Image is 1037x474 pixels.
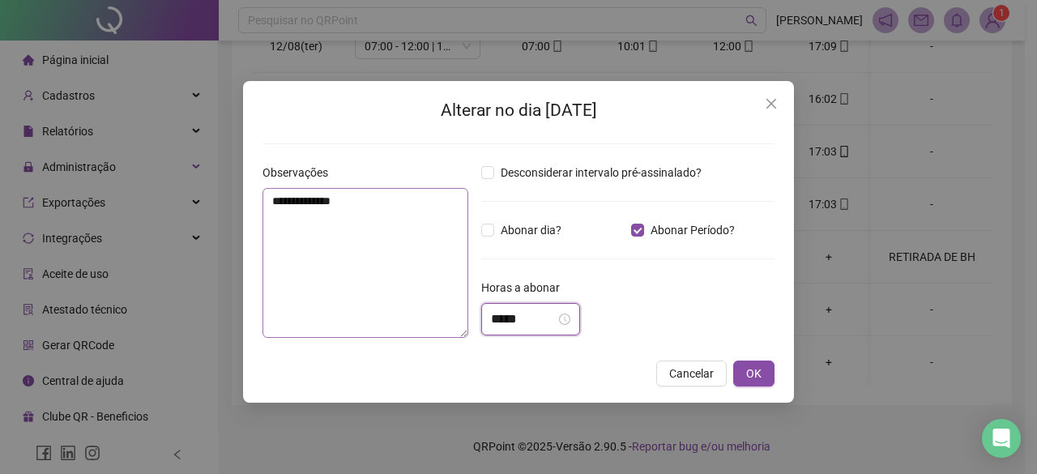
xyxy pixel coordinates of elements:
button: Close [758,91,784,117]
label: Observações [262,164,339,181]
span: Abonar Período? [644,221,741,239]
label: Horas a abonar [481,279,570,297]
div: Open Intercom Messenger [982,419,1021,458]
button: OK [733,361,775,386]
span: OK [746,365,762,382]
span: close [765,97,778,110]
span: Cancelar [669,365,714,382]
span: Abonar dia? [494,221,568,239]
button: Cancelar [656,361,727,386]
span: Desconsiderar intervalo pré-assinalado? [494,164,708,181]
h2: Alterar no dia [DATE] [262,97,775,124]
